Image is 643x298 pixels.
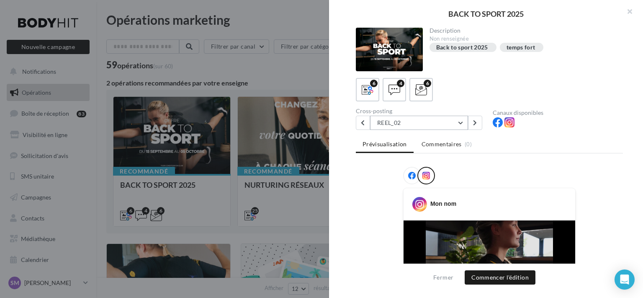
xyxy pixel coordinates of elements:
[424,80,431,87] div: 6
[397,80,404,87] div: 4
[493,110,623,116] div: Canaux disponibles
[430,200,456,208] div: Mon nom
[430,272,457,282] button: Fermer
[465,141,472,148] span: (0)
[436,44,488,51] div: Back to sport 2025
[430,35,617,43] div: Non renseignée
[507,44,535,51] div: temps fort
[430,28,617,34] div: Description
[370,116,468,130] button: REEL_02
[465,270,535,285] button: Commencer l'édition
[370,80,378,87] div: 6
[356,108,486,114] div: Cross-posting
[422,140,462,148] span: Commentaires
[615,269,635,290] div: Open Intercom Messenger
[342,10,630,18] div: BACK TO SPORT 2025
